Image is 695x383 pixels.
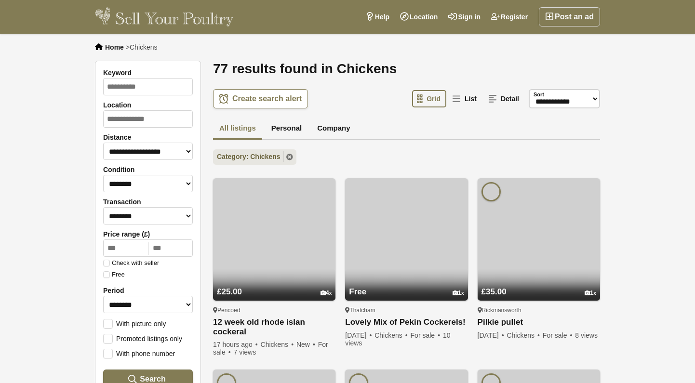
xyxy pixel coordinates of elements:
li: > [126,43,158,51]
a: All listings [213,118,262,140]
span: Free [349,287,366,296]
label: Location [103,101,193,109]
img: Pilkie pullet [478,178,600,301]
span: For sale [411,331,441,339]
a: Post an ad [539,7,600,26]
a: Pilkie pullet [478,317,600,328]
span: Chickens [374,331,409,339]
img: 12 week old rhode islan cockeral [213,178,335,301]
img: Sell Your Poultry [95,7,233,26]
label: With phone number [103,349,175,357]
div: 1 [585,290,596,297]
span: £25.00 [217,287,242,296]
a: Location [395,7,443,26]
span: Detail [501,95,519,103]
label: Check with seller [103,260,159,266]
label: Keyword [103,69,193,77]
label: Condition [103,166,193,173]
label: Sort [534,91,544,99]
span: Chickens [261,341,295,348]
span: [DATE] [478,331,505,339]
span: 7 views [233,348,256,356]
label: Promoted listings only [103,334,182,343]
a: Grid [412,90,446,107]
label: Free [103,271,125,278]
span: Chickens [507,331,541,339]
a: Free 1 [345,269,468,301]
a: Company [311,118,356,140]
a: Home [105,43,124,51]
div: Thatcham [345,306,468,314]
label: Price range (£) [103,230,193,238]
a: 12 week old rhode islan cockeral [213,317,335,337]
a: List [447,90,482,107]
span: 10 views [345,331,450,347]
img: Lovely Mix of Pekin Cockerels! [345,178,468,301]
span: £35.00 [481,287,507,296]
h1: 77 results found in Chickens [213,61,600,77]
div: 1 [453,290,464,297]
span: List [465,95,477,103]
span: Chickens [130,43,158,51]
a: Sign in [443,7,486,26]
a: Register [486,7,533,26]
span: 8 views [575,331,598,339]
span: For sale [543,331,573,339]
div: Pencoed [213,306,335,314]
label: Distance [103,133,193,141]
a: Create search alert [213,89,308,108]
span: Create search alert [232,94,302,104]
span: For sale [213,341,328,356]
label: Period [103,287,193,294]
a: Help [360,7,395,26]
a: Detail [483,90,525,107]
span: 17 hours ago [213,341,259,348]
span: Grid [427,95,441,103]
a: £25.00 4 [213,269,335,301]
span: [DATE] [345,331,373,339]
a: £35.00 1 [478,269,600,301]
a: Personal [265,118,308,140]
div: 4 [321,290,332,297]
div: Rickmansworth [478,306,600,314]
img: Penny [481,182,501,201]
a: Lovely Mix of Pekin Cockerels! [345,317,468,328]
label: With picture only [103,319,166,328]
label: Transaction [103,198,193,206]
a: Category: Chickens [213,149,296,165]
span: New [296,341,316,348]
